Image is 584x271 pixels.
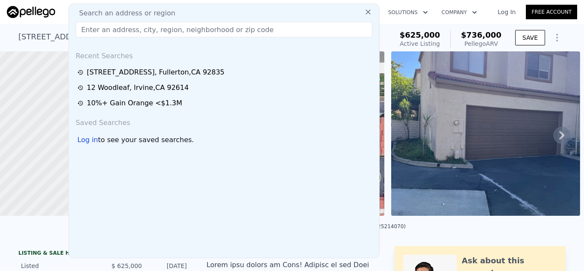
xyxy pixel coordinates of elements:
div: [STREET_ADDRESS] , Fullerton , CA 92835 [18,31,176,43]
img: Pellego [7,6,55,18]
div: [STREET_ADDRESS] , Fullerton , CA 92835 [87,67,224,77]
div: [DATE] [149,262,187,270]
div: Recent Searches [72,44,376,65]
button: SAVE [515,30,545,45]
span: Search an address or region [72,8,175,18]
a: Free Account [526,5,577,19]
div: 12 Woodleaf , Irvine , CA 92614 [87,83,189,93]
div: Listed [21,262,97,270]
img: Sale: 169640060 Parcel: 61725060 [391,51,580,216]
a: 12 Woodleaf, Irvine,CA 92614 [77,83,373,93]
button: Show Options [549,29,566,46]
div: Log in [77,135,98,145]
button: Company [435,5,484,20]
span: $625,000 [400,30,440,39]
a: [STREET_ADDRESS], Fullerton,CA 92835 [77,67,373,77]
span: $736,000 [461,30,501,39]
button: Solutions [381,5,435,20]
div: LISTING & SALE HISTORY [18,250,189,258]
div: Pellego ARV [461,39,501,48]
a: Log In [487,8,526,16]
div: Saved Searches [72,111,376,131]
span: to see your saved searches. [98,135,194,145]
span: Active Listing [400,40,440,47]
a: 10%+ Gain Orange <$1.3M [77,98,373,108]
input: Enter an address, city, region, neighborhood or zip code [76,22,372,37]
span: $ 625,000 [112,262,142,269]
